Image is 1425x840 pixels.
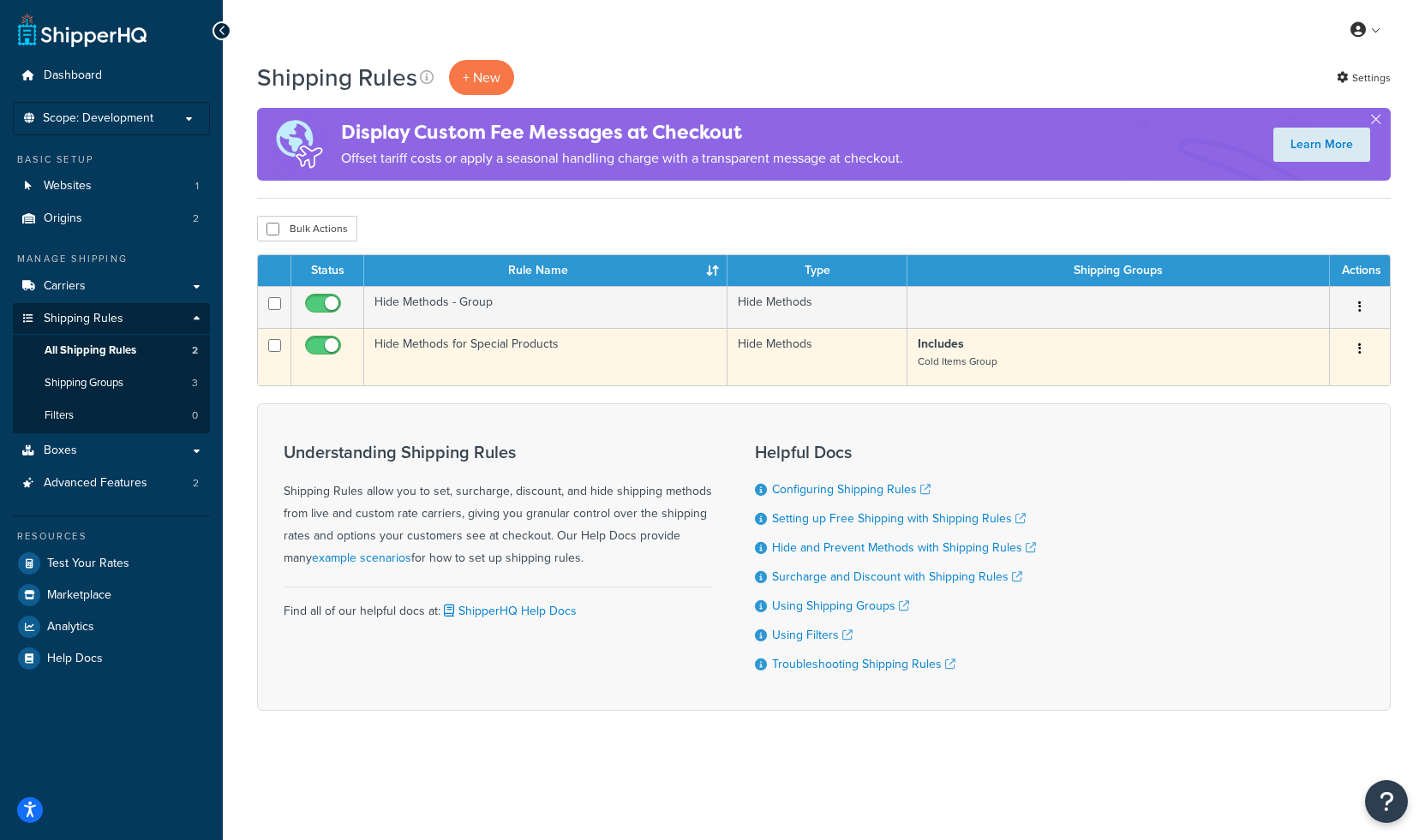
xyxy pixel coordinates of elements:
span: Test Your Rates [47,557,129,571]
a: Shipping Groups 3 [13,367,210,399]
td: Hide Methods [727,328,907,385]
a: Boxes [13,435,210,467]
span: Carriers [44,279,86,294]
div: Manage Shipping [13,252,210,266]
a: ShipperHQ Home [18,13,147,47]
li: Websites [13,170,210,202]
span: 2 [192,343,198,358]
a: Using Filters [772,626,853,644]
li: Shipping Rules [13,303,210,433]
span: 2 [193,211,199,226]
h4: Display Custom Fee Messages at Checkout [341,118,903,146]
span: Websites [44,179,92,194]
a: Test Your Rates [13,548,210,579]
a: Origins 2 [13,203,210,235]
span: Boxes [44,444,77,458]
li: Filters [13,400,210,432]
th: Type [727,255,907,286]
th: Actions [1330,255,1390,286]
span: All Shipping Rules [45,343,136,358]
li: Shipping Groups [13,367,210,399]
span: Help Docs [47,652,103,666]
span: 0 [192,408,198,423]
a: Surcharge and Discount with Shipping Rules [772,568,1022,586]
a: example scenarios [312,549,411,567]
div: Shipping Rules allow you to set, surcharge, discount, and hide shipping methods from live and cus... [284,443,712,569]
small: Cold Items Group [918,354,997,369]
li: All Shipping Rules [13,335,210,366]
p: + New [449,60,514,95]
a: Troubleshooting Shipping Rules [772,655,955,673]
span: Dashboard [44,69,102,83]
button: Open Resource Center [1365,780,1408,823]
a: ShipperHQ Help Docs [440,602,577,620]
h3: Helpful Docs [755,443,1036,462]
h1: Shipping Rules [257,61,417,94]
a: Carriers [13,271,210,302]
a: All Shipping Rules 2 [13,335,210,366]
a: Help Docs [13,643,210,674]
a: Websites 1 [13,170,210,202]
span: Origins [44,211,82,226]
span: Marketplace [47,588,111,603]
span: Shipping Rules [44,312,123,326]
a: Settings [1337,66,1391,90]
div: Basic Setup [13,152,210,167]
div: Resources [13,529,210,544]
span: Filters [45,408,74,423]
a: Dashboard [13,60,210,92]
td: Hide Methods for Special Products [364,328,727,385]
h3: Understanding Shipping Rules [284,443,712,462]
a: Advanced Features 2 [13,468,210,499]
p: Offset tariff costs or apply a seasonal handling charge with a transparent message at checkout. [341,146,903,170]
span: Shipping Groups [45,376,123,390]
a: Shipping Rules [13,303,210,335]
th: Status [291,255,364,286]
span: 1 [195,179,199,194]
th: Rule Name : activate to sort column ascending [364,255,727,286]
div: Find all of our helpful docs at: [284,587,712,623]
td: Hide Methods - Group [364,286,727,328]
button: Bulk Actions [257,216,357,241]
li: Advanced Features [13,468,210,499]
li: Origins [13,203,210,235]
span: 2 [193,476,199,491]
a: Setting up Free Shipping with Shipping Rules [772,509,1026,527]
a: Hide and Prevent Methods with Shipping Rules [772,539,1036,557]
a: Marketplace [13,580,210,611]
a: Using Shipping Groups [772,597,909,615]
span: 3 [192,376,198,390]
a: Configuring Shipping Rules [772,480,931,498]
th: Shipping Groups [907,255,1330,286]
span: Scope: Development [43,111,153,126]
span: Analytics [47,620,94,634]
img: duties-banner-06bc72dcb5fe05cb3f9472aba00be2ae8eb53ab6f0d8bb03d382ba314ac3c341.png [257,108,341,181]
span: Advanced Features [44,476,147,491]
td: Hide Methods [727,286,907,328]
a: Filters 0 [13,400,210,432]
a: Learn More [1273,128,1370,162]
strong: Includes [918,335,964,353]
a: Analytics [13,611,210,642]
